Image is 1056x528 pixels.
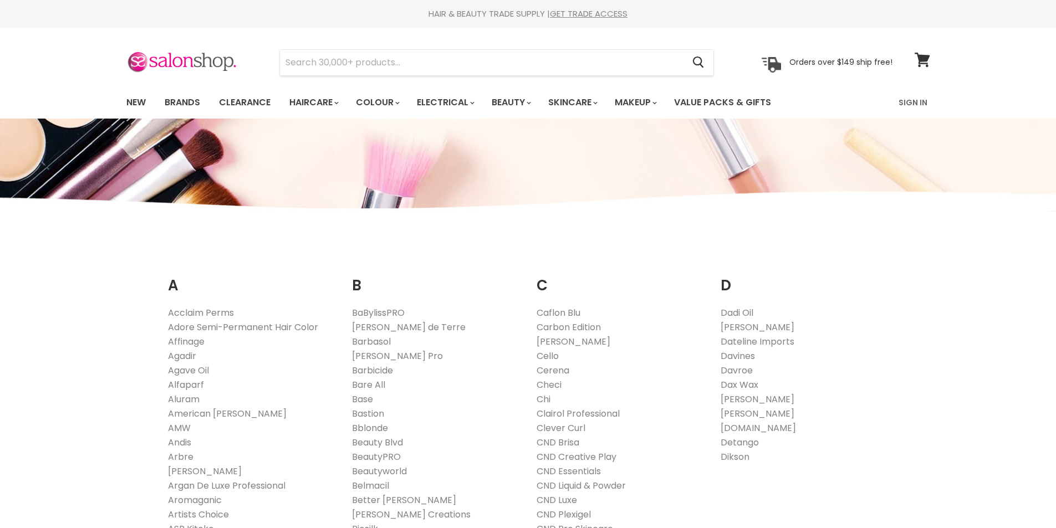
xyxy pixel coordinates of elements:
[168,494,222,506] a: Aromaganic
[352,393,373,406] a: Base
[118,91,154,114] a: New
[537,335,610,348] a: [PERSON_NAME]
[537,436,579,449] a: CND Brisa
[168,393,200,406] a: Aluram
[168,260,336,297] h2: A
[721,364,753,377] a: Davroe
[352,407,384,420] a: Bastion
[537,465,601,478] a: CND Essentials
[537,260,705,297] h2: C
[352,378,385,391] a: Bare All
[352,479,389,492] a: Belmacil
[684,50,713,75] button: Search
[168,479,285,492] a: Argan De Luxe Professional
[537,450,616,463] a: CND Creative Play
[606,91,664,114] a: Makeup
[721,335,794,348] a: Dateline Imports
[156,91,208,114] a: Brands
[537,407,620,420] a: Clairol Professional
[168,422,191,434] a: AMW
[540,91,604,114] a: Skincare
[721,393,794,406] a: [PERSON_NAME]
[721,422,796,434] a: [DOMAIN_NAME]
[280,50,684,75] input: Search
[168,306,234,319] a: Acclaim Perms
[168,465,242,478] a: [PERSON_NAME]
[168,450,193,463] a: Arbre
[211,91,279,114] a: Clearance
[279,49,714,76] form: Product
[168,436,191,449] a: Andis
[409,91,481,114] a: Electrical
[168,508,229,521] a: Artists Choice
[352,436,403,449] a: Beauty Blvd
[537,306,580,319] a: Caflon Blu
[352,306,405,319] a: BaBylissPRO
[892,91,934,114] a: Sign In
[168,364,209,377] a: Agave Oil
[721,350,755,362] a: Davines
[113,86,944,119] nav: Main
[537,350,559,362] a: Cello
[721,306,753,319] a: Dadi Oil
[352,465,407,478] a: Beautyworld
[550,8,628,19] a: GET TRADE ACCESS
[281,91,345,114] a: Haircare
[537,494,577,506] a: CND Luxe
[666,91,779,114] a: Value Packs & Gifts
[352,364,393,377] a: Barbicide
[721,378,758,391] a: Dax Wax
[168,321,318,334] a: Adore Semi-Permanent Hair Color
[352,260,520,297] h2: B
[721,321,794,334] a: [PERSON_NAME]
[483,91,538,114] a: Beauty
[352,335,391,348] a: Barbasol
[721,436,759,449] a: Detango
[537,479,626,492] a: CND Liquid & Powder
[537,393,550,406] a: Chi
[168,350,196,362] a: Agadir
[348,91,406,114] a: Colour
[789,57,892,67] p: Orders over $149 ship free!
[352,508,471,521] a: [PERSON_NAME] Creations
[352,494,456,506] a: Better [PERSON_NAME]
[113,8,944,19] div: HAIR & BEAUTY TRADE SUPPLY |
[721,260,889,297] h2: D
[118,86,836,119] ul: Main menu
[352,422,388,434] a: Bblonde
[721,407,794,420] a: [PERSON_NAME]
[721,450,749,463] a: Dikson
[168,407,287,420] a: American [PERSON_NAME]
[537,422,585,434] a: Clever Curl
[352,350,443,362] a: [PERSON_NAME] Pro
[537,378,562,391] a: Checi
[537,508,591,521] a: CND Plexigel
[352,450,401,463] a: BeautyPRO
[168,378,204,391] a: Alfaparf
[168,335,205,348] a: Affinage
[352,321,466,334] a: [PERSON_NAME] de Terre
[537,364,569,377] a: Cerena
[537,321,601,334] a: Carbon Edition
